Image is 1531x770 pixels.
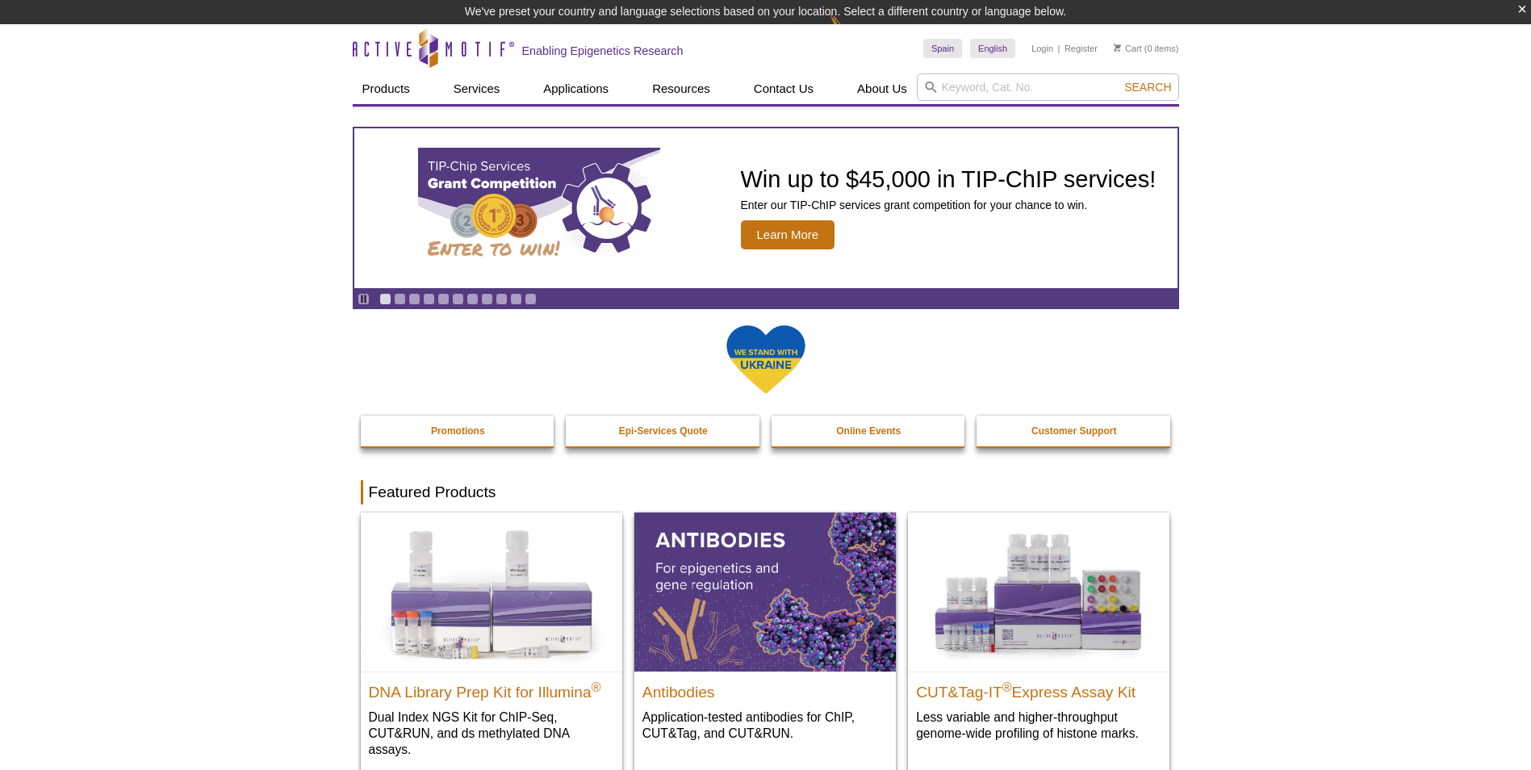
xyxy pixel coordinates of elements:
[772,416,967,446] a: Online Events
[452,293,464,305] a: Go to slide 6
[916,676,1161,701] h2: CUT&Tag-IT Express Assay Kit
[394,293,406,305] a: Go to slide 2
[361,513,622,671] img: DNA Library Prep Kit for Illumina
[466,293,479,305] a: Go to slide 7
[1031,43,1053,54] a: Login
[423,293,435,305] a: Go to slide 4
[634,513,896,671] img: All Antibodies
[522,44,684,58] h2: Enabling Epigenetics Research
[444,73,510,104] a: Services
[642,709,888,742] p: Application-tested antibodies for ChIP, CUT&Tag, and CUT&RUN.
[726,324,806,395] img: We Stand With Ukraine
[741,198,1157,212] p: Enter our TIP-ChIP services grant competition for your chance to win.
[358,293,370,305] a: Toggle autoplay
[354,128,1178,288] article: TIP-ChIP Services Grant Competition
[510,293,522,305] a: Go to slide 10
[431,425,485,437] strong: Promotions
[1065,43,1098,54] a: Register
[977,416,1172,446] a: Customer Support
[525,293,537,305] a: Go to slide 11
[642,73,720,104] a: Resources
[1119,80,1176,94] button: Search
[354,128,1178,288] a: TIP-ChIP Services Grant Competition Win up to $45,000 in TIP-ChIP services! Enter our TIP-ChIP se...
[970,39,1015,58] a: English
[369,709,614,758] p: Dual Index NGS Kit for ChIP-Seq, CUT&RUN, and ds methylated DNA assays.
[847,73,917,104] a: About Us
[917,73,1179,101] input: Keyword, Cat. No.
[923,39,962,58] a: Spain
[830,12,872,50] img: Change Here
[916,709,1161,742] p: Less variable and higher-throughput genome-wide profiling of histone marks​.
[533,73,618,104] a: Applications
[361,480,1171,504] h2: Featured Products
[496,293,508,305] a: Go to slide 9
[634,513,896,757] a: All Antibodies Antibodies Application-tested antibodies for ChIP, CUT&Tag, and CUT&RUN.
[1114,43,1142,54] a: Cart
[566,416,761,446] a: Epi-Services Quote
[481,293,493,305] a: Go to slide 8
[744,73,823,104] a: Contact Us
[592,680,601,693] sup: ®
[361,416,556,446] a: Promotions
[1002,680,1012,693] sup: ®
[353,73,420,104] a: Products
[908,513,1169,671] img: CUT&Tag-IT® Express Assay Kit
[437,293,450,305] a: Go to slide 5
[741,220,835,249] span: Learn More
[619,425,708,437] strong: Epi-Services Quote
[1058,39,1060,58] li: |
[908,513,1169,757] a: CUT&Tag-IT® Express Assay Kit CUT&Tag-IT®Express Assay Kit Less variable and higher-throughput ge...
[1031,425,1116,437] strong: Customer Support
[379,293,391,305] a: Go to slide 1
[1124,81,1171,94] span: Search
[369,676,614,701] h2: DNA Library Prep Kit for Illumina
[408,293,420,305] a: Go to slide 3
[741,167,1157,191] h2: Win up to $45,000 in TIP-ChIP services!
[642,676,888,701] h2: Antibodies
[418,148,660,269] img: TIP-ChIP Services Grant Competition
[1114,44,1121,52] img: Your Cart
[1114,39,1179,58] li: (0 items)
[836,425,901,437] strong: Online Events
